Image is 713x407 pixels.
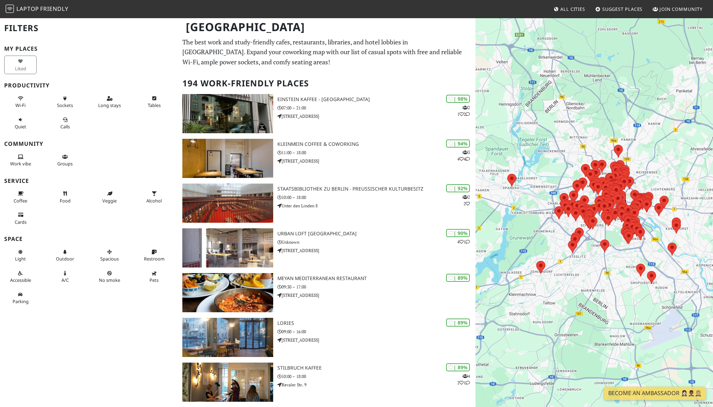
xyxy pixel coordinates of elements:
button: No smoke [93,267,126,286]
div: | 90% [446,229,470,237]
a: Suggest Places [592,3,646,15]
img: Einstein Kaffee - Charlottenburg [182,94,273,133]
button: Long stays [93,93,126,111]
span: Spacious [100,256,119,262]
span: Parking [13,298,29,305]
p: [STREET_ADDRESS] [277,113,475,120]
img: Stilbruch Kaffee [182,363,273,402]
span: Video/audio calls [60,123,70,130]
div: | 89% [446,363,470,371]
button: Restroom [138,246,170,265]
p: 09:30 – 17:00 [277,284,475,290]
button: Coffee [4,188,37,206]
h1: [GEOGRAPHIC_DATA] [180,17,474,37]
p: 2 1 2 [457,104,470,117]
img: Lories [182,318,273,357]
button: Wi-Fi [4,93,37,111]
span: Food [60,198,71,204]
button: Sockets [49,93,81,111]
span: Air conditioned [61,277,69,283]
a: KleinMein Coffee & Coworking | 94% 344 KleinMein Coffee & Coworking 11:00 – 18:00 [STREET_ADDRESS] [178,139,475,178]
p: 11:00 – 18:00 [277,149,475,156]
p: [STREET_ADDRESS] [277,247,475,254]
p: 07:00 – 21:00 [277,105,475,111]
img: URBAN LOFT Berlin [182,228,273,267]
h3: Service [4,178,174,184]
button: Veggie [93,188,126,206]
span: Friendly [40,5,68,13]
img: KleinMein Coffee & Coworking [182,139,273,178]
span: Long stays [98,102,121,108]
a: Become an Ambassador 🤵🏻‍♀️🤵🏾‍♂️🤵🏼‍♀️ [604,387,706,400]
span: Pet friendly [150,277,159,283]
h3: Einstein Kaffee - [GEOGRAPHIC_DATA] [277,97,475,102]
p: [STREET_ADDRESS] [277,158,475,164]
span: Stable Wi-Fi [15,102,26,108]
button: Outdoor [49,246,81,265]
span: Quiet [15,123,26,130]
button: Light [4,246,37,265]
p: Revaler Str. 9 [277,381,475,388]
h3: My Places [4,45,174,52]
p: [STREET_ADDRESS] [277,337,475,343]
div: | 98% [446,95,470,103]
div: | 89% [446,319,470,327]
p: Unknown [277,239,475,245]
button: Groups [49,151,81,170]
a: Stilbruch Kaffee | 89% 421 Stilbruch Kaffee 10:00 – 18:00 Revaler Str. 9 [178,363,475,402]
span: Outdoor area [56,256,74,262]
a: Meyan Mediterranean Restaurant | 89% Meyan Mediterranean Restaurant 09:30 – 17:00 [STREET_ADDRESS] [178,273,475,312]
h3: Space [4,236,174,242]
h3: Productivity [4,82,174,89]
span: Smoke free [99,277,120,283]
button: Calls [49,114,81,133]
span: Coffee [14,198,27,204]
span: Accessible [10,277,31,283]
h3: URBAN LOFT [GEOGRAPHIC_DATA] [277,231,475,237]
button: Alcohol [138,188,170,206]
button: A/C [49,267,81,286]
button: Parking [4,289,37,307]
p: [STREET_ADDRESS] [277,292,475,299]
button: Accessible [4,267,37,286]
span: Join Community [660,6,703,12]
a: Staatsbibliothek zu Berlin - Preußischer Kulturbesitz | 92% 22 Staatsbibliothek zu Berlin - Preuß... [178,184,475,223]
img: Staatsbibliothek zu Berlin - Preußischer Kulturbesitz [182,184,273,223]
p: 3 4 4 [457,149,470,162]
div: | 89% [446,274,470,282]
span: Alcohol [146,198,162,204]
button: Cards [4,209,37,228]
p: The best work and study-friendly cafes, restaurants, libraries, and hotel lobbies in [GEOGRAPHIC_... [182,37,471,67]
button: Work vibe [4,151,37,170]
span: Power sockets [57,102,73,108]
h3: KleinMein Coffee & Coworking [277,141,475,147]
div: | 94% [446,140,470,148]
p: 4 1 [457,238,470,245]
a: Einstein Kaffee - Charlottenburg | 98% 212 Einstein Kaffee - [GEOGRAPHIC_DATA] 07:00 – 21:00 [STR... [178,94,475,133]
button: Tables [138,93,170,111]
a: URBAN LOFT Berlin | 90% 41 URBAN LOFT [GEOGRAPHIC_DATA] Unknown [STREET_ADDRESS] [178,228,475,267]
span: Work-friendly tables [148,102,161,108]
h2: Filters [4,17,174,39]
a: LaptopFriendly LaptopFriendly [6,3,68,15]
p: 09:00 – 16:00 [277,328,475,335]
span: Restroom [144,256,165,262]
span: Suggest Places [602,6,643,12]
span: All Cities [560,6,585,12]
div: | 92% [446,184,470,192]
p: Unter den Linden 8 [277,202,475,209]
h2: 194 Work-Friendly Places [182,73,471,94]
button: Spacious [93,246,126,265]
h3: Community [4,141,174,147]
p: 10:00 – 18:00 [277,194,475,201]
span: Laptop [16,5,39,13]
a: Lories | 89% Lories 09:00 – 16:00 [STREET_ADDRESS] [178,318,475,357]
p: 4 2 1 [457,373,470,386]
p: 2 2 [463,194,470,207]
h3: Stilbruch Kaffee [277,365,475,371]
a: Join Community [650,3,705,15]
h3: Staatsbibliothek zu Berlin - Preußischer Kulturbesitz [277,186,475,192]
a: All Cities [551,3,588,15]
span: Credit cards [15,219,27,225]
button: Food [49,188,81,206]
